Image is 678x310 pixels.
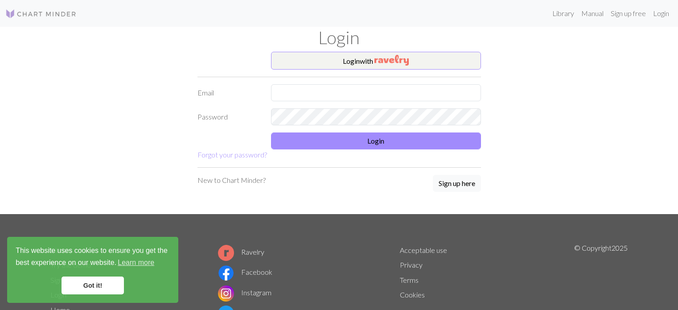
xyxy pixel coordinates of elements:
a: Ravelry [218,248,264,256]
img: Ravelry logo [218,245,234,261]
div: cookieconsent [7,237,178,303]
a: Privacy [400,260,423,269]
a: Login [649,4,673,22]
a: Manual [578,4,607,22]
a: dismiss cookie message [62,277,124,294]
a: Sign up free [607,4,649,22]
a: Instagram [218,288,271,297]
img: Instagram logo [218,285,234,302]
button: Sign up here [433,175,481,192]
a: learn more about cookies [116,256,156,269]
a: Facebook [218,268,272,276]
h1: Login [45,27,633,48]
button: Login [271,132,481,149]
img: Facebook logo [218,265,234,281]
a: Cookies [400,290,425,299]
p: New to Chart Minder? [197,175,266,186]
button: Loginwith [271,52,481,70]
label: Password [192,108,266,125]
a: Library [549,4,578,22]
span: This website uses cookies to ensure you get the best experience on our website. [16,245,170,269]
img: Ravelry [374,55,409,66]
label: Email [192,84,266,101]
img: Logo [5,8,77,19]
a: Acceptable use [400,246,447,254]
a: Terms [400,276,419,284]
a: Forgot your password? [197,150,267,159]
a: Sign up here [433,175,481,193]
